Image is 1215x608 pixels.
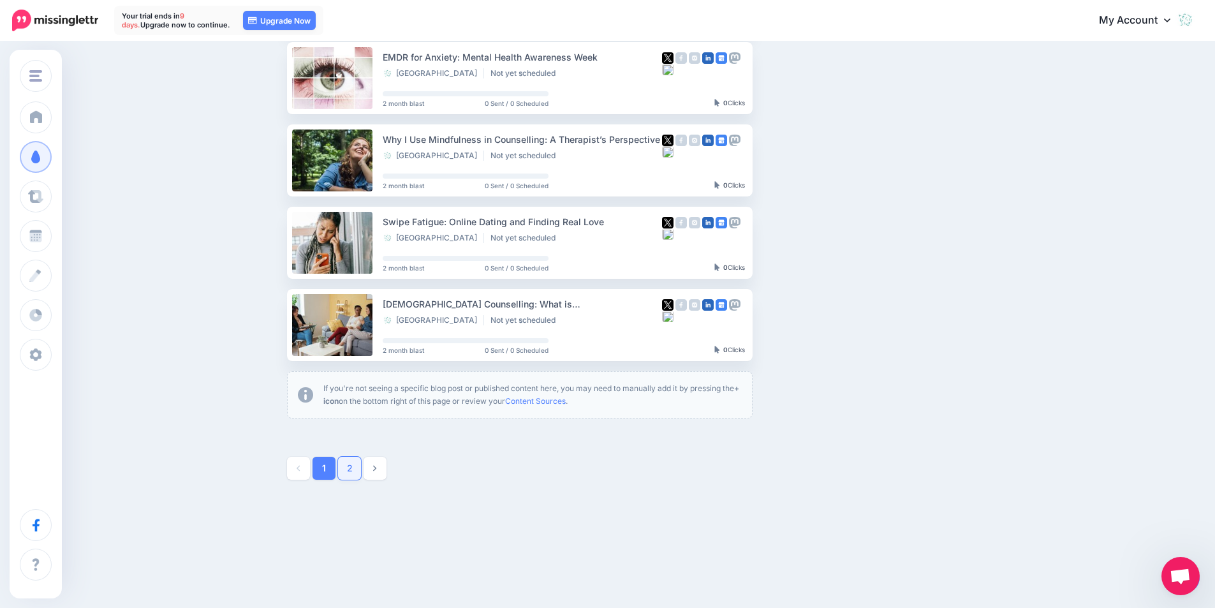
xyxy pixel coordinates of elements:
[716,52,727,64] img: google_business-square.png
[723,263,728,271] b: 0
[714,181,720,189] img: pointer-grey-darker.png
[729,217,740,228] img: mastodon-grey-square.png
[689,299,700,311] img: instagram-grey-square.png
[338,457,361,480] a: 2
[662,52,674,64] img: twitter-square.png
[122,11,184,29] span: 9 days.
[702,135,714,146] img: linkedin-square.png
[729,52,740,64] img: mastodon-grey-square.png
[675,299,687,311] img: facebook-grey-square.png
[298,387,313,403] img: info-circle-grey.png
[702,217,714,228] img: linkedin-square.png
[689,217,700,228] img: instagram-grey-square.png
[1086,5,1196,36] a: My Account
[716,217,727,228] img: google_business-square.png
[714,346,745,354] div: Clicks
[675,52,687,64] img: facebook-grey-square.png
[490,233,562,243] li: Not yet scheduled
[689,52,700,64] img: instagram-grey-square.png
[729,135,740,146] img: mastodon-grey-square.png
[689,135,700,146] img: instagram-grey-square.png
[485,100,549,107] span: 0 Sent / 0 Scheduled
[662,217,674,228] img: twitter-square.png
[383,265,424,271] span: 2 month blast
[723,346,728,353] b: 0
[716,135,727,146] img: google_business-square.png
[675,217,687,228] img: facebook-grey-square.png
[714,99,720,107] img: pointer-grey-darker.png
[723,181,728,189] b: 0
[383,347,424,353] span: 2 month blast
[383,315,484,325] li: [GEOGRAPHIC_DATA]
[383,151,484,161] li: [GEOGRAPHIC_DATA]
[662,228,674,240] img: bluesky-grey-square.png
[716,299,727,311] img: google_business-square.png
[383,214,662,229] div: Swipe Fatigue: Online Dating and Finding Real Love
[12,10,98,31] img: Missinglettr
[383,182,424,189] span: 2 month blast
[490,151,562,161] li: Not yet scheduled
[662,64,674,75] img: bluesky-grey-square.png
[485,182,549,189] span: 0 Sent / 0 Scheduled
[383,132,662,147] div: Why I Use Mindfulness in Counselling: A Therapist’s Perspective
[243,11,316,30] a: Upgrade Now
[702,299,714,311] img: linkedin-square.png
[490,68,562,78] li: Not yet scheduled
[714,100,745,107] div: Clicks
[662,135,674,146] img: twitter-square.png
[122,11,230,29] p: Your trial ends in Upgrade now to continue.
[702,52,714,64] img: linkedin-square.png
[662,146,674,158] img: bluesky-grey-square.png
[29,70,42,82] img: menu.png
[1161,557,1200,595] a: Open chat
[662,299,674,311] img: twitter-square.png
[322,464,326,473] strong: 1
[714,346,720,353] img: pointer-grey-darker.png
[323,383,739,406] b: + icon
[490,315,562,325] li: Not yet scheduled
[383,100,424,107] span: 2 month blast
[675,135,687,146] img: facebook-grey-square.png
[505,396,566,406] a: Content Sources
[662,311,674,322] img: bluesky-grey-square.png
[485,265,549,271] span: 0 Sent / 0 Scheduled
[323,382,742,408] p: If you're not seeing a specific blog post or published content here, you may need to manually add...
[485,347,549,353] span: 0 Sent / 0 Scheduled
[714,182,745,189] div: Clicks
[714,263,720,271] img: pointer-grey-darker.png
[723,99,728,107] b: 0
[383,233,484,243] li: [GEOGRAPHIC_DATA]
[383,68,484,78] li: [GEOGRAPHIC_DATA]
[383,50,662,64] div: EMDR for Anxiety: Mental Health Awareness Week
[729,299,740,311] img: mastodon-grey-square.png
[383,297,662,311] div: [DEMOGRAPHIC_DATA] Counselling: What is [DEMOGRAPHIC_DATA]-Affirmative Therapy?
[714,264,745,272] div: Clicks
